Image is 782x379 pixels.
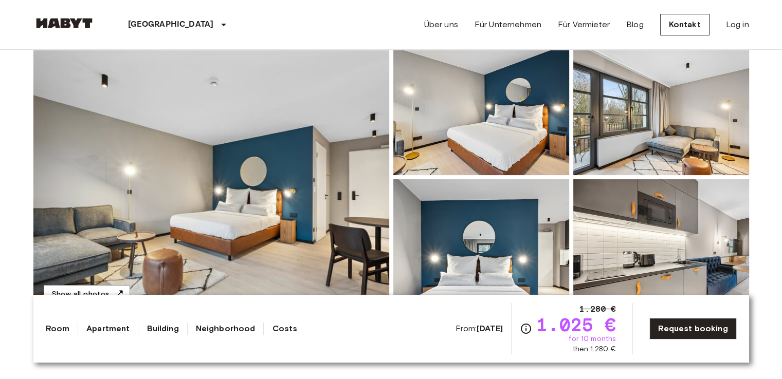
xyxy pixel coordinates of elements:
b: [DATE] [477,324,503,333]
span: then 1.280 € [572,344,616,354]
a: Für Vermieter [558,18,610,31]
a: Log in [726,18,749,31]
a: Neighborhood [196,323,256,335]
a: Request booking [649,318,736,339]
span: 1.280 € [579,303,616,315]
a: Costs [272,323,297,335]
img: Picture of unit DE-01-484-105-01 [393,179,569,314]
img: Picture of unit DE-01-484-105-01 [393,41,569,175]
span: From: [456,323,503,334]
p: [GEOGRAPHIC_DATA] [128,18,214,31]
img: Picture of unit DE-01-484-105-01 [573,179,749,314]
a: Kontakt [660,14,710,35]
img: Habyt [33,18,95,28]
a: Für Unternehmen [475,18,541,31]
button: Show all photos [44,285,130,304]
img: Marketing picture of unit DE-01-484-105-01 [33,41,389,314]
svg: Check cost overview for full price breakdown. Please note that discounts apply to new joiners onl... [520,323,532,335]
span: 1.025 € [536,315,616,334]
img: Picture of unit DE-01-484-105-01 [573,41,749,175]
a: Room [46,323,70,335]
a: Building [147,323,178,335]
a: Blog [626,18,644,31]
span: for 10 months [569,334,616,344]
a: Über uns [424,18,458,31]
a: Apartment [86,323,130,335]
